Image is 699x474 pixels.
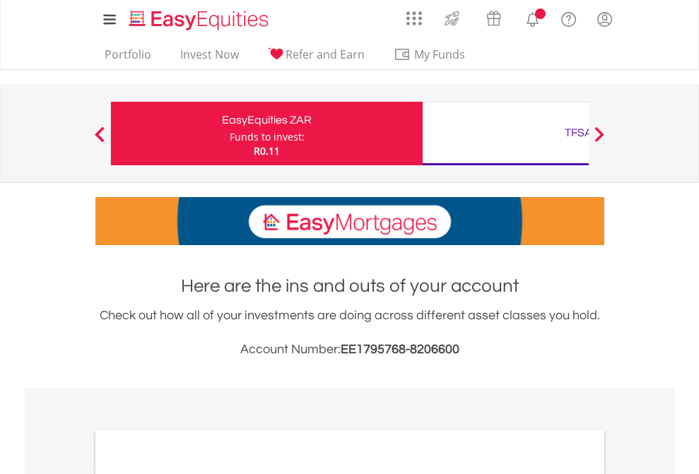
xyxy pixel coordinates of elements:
a: Refer and Earn [262,47,370,69]
span: EE1795768-8206600 [341,343,459,356]
span: Refer and Earn [286,47,365,62]
span: R0.11 [254,144,280,158]
a: Home page [124,4,274,32]
img: thrive-v2.svg [440,7,464,30]
a: Portfolio [99,47,157,69]
h1: Here are the ins and outs of your account [95,273,604,299]
a: Invest Now [175,47,245,69]
img: vouchers-v2.svg [482,7,505,30]
button: Previous [86,134,114,148]
a: FAQ's and Support [551,4,587,32]
div: EasyEquities ZAR [119,110,414,130]
span: My Funds [394,45,486,64]
a: Notifications [515,4,551,32]
div: Funds to invest: [230,130,305,144]
div: Check out how all of your investments are doing across different asset classes you hold. [95,306,604,360]
button: Next [585,134,613,148]
a: My Profile [587,4,623,35]
a: AppsGrid [397,4,431,26]
img: EasyMortage Promotion Banner [95,197,604,245]
h3: Account Number: [95,340,604,360]
img: EasyEquities_Logo.png [127,8,274,32]
a: Vouchers [473,4,515,30]
img: grid-menu-icon.svg [406,11,422,26]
